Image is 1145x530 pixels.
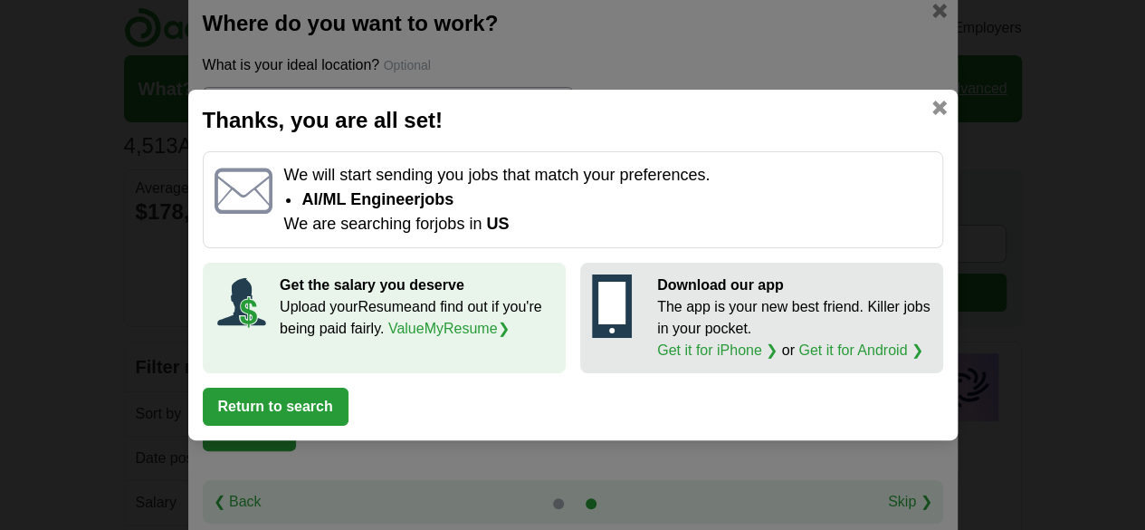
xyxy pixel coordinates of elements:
[283,163,930,188] p: We will start sending you jobs that match your preferences.
[657,342,778,358] a: Get it for iPhone ❯
[657,275,931,296] p: Download our app
[798,342,923,358] a: Get it for Android ❯
[301,188,930,212] li: AI/ML Engineer jobs
[280,296,554,340] p: Upload your Resume and find out if you're being paid fairly.
[388,321,510,336] a: ValueMyResume❯
[283,212,930,236] p: We are searching for jobs in
[280,275,554,296] p: Get the salary you deserve
[203,388,348,426] button: Return to search
[486,215,509,233] span: US
[203,104,943,137] h2: Thanks, you are all set!
[657,296,931,361] p: The app is your new best friend. Killer jobs in your pocket. or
